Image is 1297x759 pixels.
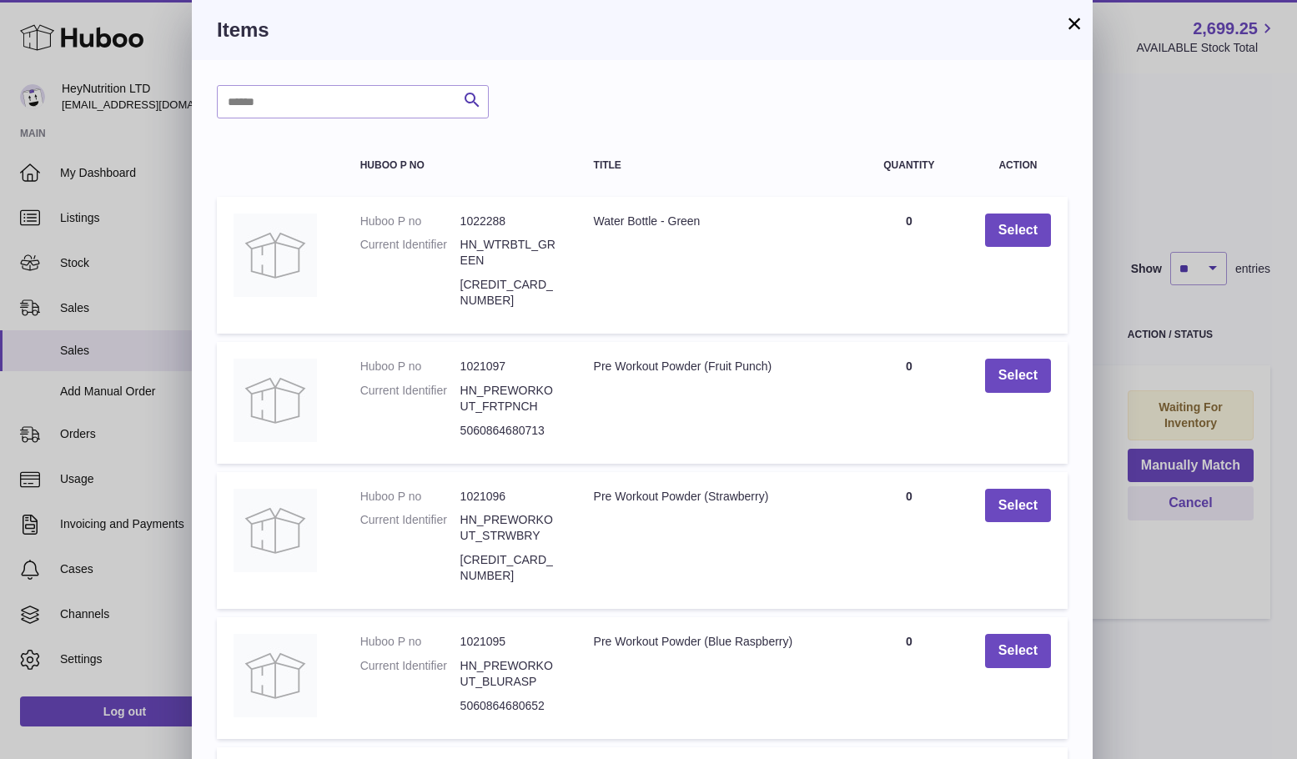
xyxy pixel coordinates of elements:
[360,237,460,269] dt: Current Identifier
[460,634,561,650] dd: 1021095
[850,342,968,464] td: 0
[360,383,460,415] dt: Current Identifier
[460,512,561,544] dd: HN_PREWORKOUT_STRWBRY
[594,214,833,229] div: Water Bottle - Green
[460,277,561,309] dd: [CREDIT_CARD_NUMBER]
[234,214,317,297] img: Water Bottle - Green
[985,359,1051,393] button: Select
[850,472,968,609] td: 0
[217,17,1068,43] h3: Items
[360,634,460,650] dt: Huboo P no
[234,359,317,442] img: Pre Workout Powder (Fruit Punch)
[234,489,317,572] img: Pre Workout Powder (Strawberry)
[460,359,561,374] dd: 1021097
[850,143,968,188] th: Quantity
[460,552,561,584] dd: [CREDIT_CARD_NUMBER]
[850,197,968,334] td: 0
[360,658,460,690] dt: Current Identifier
[234,634,317,717] img: Pre Workout Powder (Blue Raspberry)
[850,617,968,739] td: 0
[460,383,561,415] dd: HN_PREWORKOUT_FRTPNCH
[360,512,460,544] dt: Current Identifier
[344,143,577,188] th: Huboo P no
[460,214,561,229] dd: 1022288
[968,143,1068,188] th: Action
[360,214,460,229] dt: Huboo P no
[1064,13,1084,33] button: ×
[460,658,561,690] dd: HN_PREWORKOUT_BLURASP
[985,634,1051,668] button: Select
[360,489,460,505] dt: Huboo P no
[360,359,460,374] dt: Huboo P no
[594,489,833,505] div: Pre Workout Powder (Strawberry)
[460,489,561,505] dd: 1021096
[985,214,1051,248] button: Select
[985,489,1051,523] button: Select
[460,237,561,269] dd: HN_WTRBTL_GREEN
[594,634,833,650] div: Pre Workout Powder (Blue Raspberry)
[460,423,561,439] dd: 5060864680713
[460,698,561,714] dd: 5060864680652
[594,359,833,374] div: Pre Workout Powder (Fruit Punch)
[577,143,850,188] th: Title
